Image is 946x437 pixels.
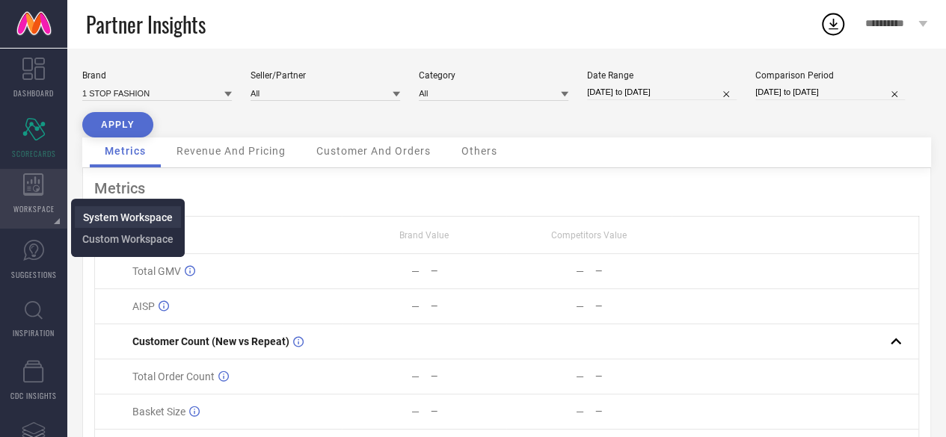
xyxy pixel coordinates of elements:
span: CDC INSIGHTS [10,390,57,401]
span: WORKSPACE [13,203,55,214]
div: Open download list [820,10,847,37]
div: — [431,406,506,417]
div: — [431,301,506,312]
div: — [576,406,584,418]
span: AISP [132,300,155,312]
div: Category [419,70,568,81]
div: — [576,300,584,312]
span: Revenue And Pricing [176,145,286,157]
div: — [431,266,506,276]
span: Customer And Orders [316,145,431,157]
div: — [411,371,420,382]
div: — [595,301,671,312]
div: — [595,266,671,276]
span: Metrics [105,145,146,157]
span: System Workspace [83,211,173,223]
div: — [431,371,506,382]
a: Custom Workspace [82,232,173,246]
div: — [411,265,420,277]
div: Metrics [94,179,919,197]
span: SUGGESTIONS [11,269,57,280]
div: — [595,371,671,382]
a: System Workspace [83,210,173,224]
span: Others [461,145,497,157]
span: INSPIRATION [13,327,55,338]
span: Competitors Value [551,230,627,241]
span: Custom Workspace [82,233,173,245]
span: Partner Insights [86,9,206,40]
div: — [576,371,584,382]
span: Total GMV [132,265,181,277]
div: Date Range [587,70,737,81]
span: Basket Size [132,406,185,418]
div: — [595,406,671,417]
span: Customer Count (New vs Repeat) [132,335,289,347]
span: DASHBOARD [13,87,54,99]
span: Total Order Count [132,371,215,382]
button: APPLY [82,112,153,137]
input: Select comparison period [755,84,905,100]
div: — [411,406,420,418]
div: Seller/Partner [251,70,400,81]
span: SCORECARDS [12,148,56,159]
input: Select date range [587,84,737,100]
div: — [411,300,420,312]
div: Comparison Period [755,70,905,81]
div: — [576,265,584,277]
div: Brand [82,70,232,81]
span: Brand Value [399,230,449,241]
